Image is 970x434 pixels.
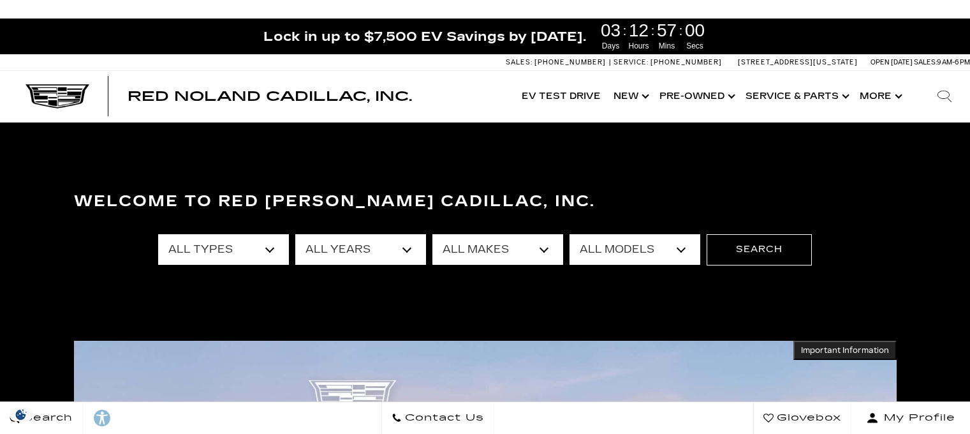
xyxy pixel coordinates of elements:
a: Close [948,25,964,40]
button: Search [707,234,812,265]
span: Open [DATE] [871,58,913,66]
button: Important Information [793,341,897,360]
span: Secs [683,40,707,52]
span: Search [20,409,73,427]
span: 9 AM-6 PM [937,58,970,66]
select: Filter by year [295,234,426,265]
span: Sales: [914,58,937,66]
span: 57 [655,22,679,40]
span: : [651,21,655,40]
h3: Welcome to Red [PERSON_NAME] Cadillac, Inc. [74,189,897,214]
span: 03 [599,22,623,40]
span: Service: [614,58,649,66]
span: Contact Us [402,409,484,427]
span: 12 [627,22,651,40]
img: Opt-Out Icon [6,408,36,421]
span: Red Noland Cadillac, Inc. [128,89,412,104]
button: Open user profile menu [851,402,970,434]
span: Mins [655,40,679,52]
img: Cadillac Dark Logo with Cadillac White Text [26,84,89,108]
span: : [679,21,683,40]
span: Sales: [506,58,533,66]
span: Important Information [801,345,889,355]
a: Service & Parts [739,71,853,122]
a: Contact Us [381,402,494,434]
span: [PHONE_NUMBER] [650,58,722,66]
span: Lock in up to $7,500 EV Savings by [DATE]. [263,28,586,45]
a: Red Noland Cadillac, Inc. [128,90,412,103]
select: Filter by make [432,234,563,265]
a: New [607,71,653,122]
a: [STREET_ADDRESS][US_STATE] [738,58,858,66]
section: Click to Open Cookie Consent Modal [6,408,36,421]
span: Days [599,40,623,52]
select: Filter by type [158,234,289,265]
span: My Profile [879,409,955,427]
a: EV Test Drive [515,71,607,122]
button: More [853,71,906,122]
span: Hours [627,40,651,52]
span: Glovebox [774,409,841,427]
a: Glovebox [753,402,851,434]
a: Sales: [PHONE_NUMBER] [506,59,609,66]
a: Pre-Owned [653,71,739,122]
a: Service: [PHONE_NUMBER] [609,59,725,66]
span: [PHONE_NUMBER] [534,58,606,66]
span: 00 [683,22,707,40]
span: : [623,21,627,40]
select: Filter by model [570,234,700,265]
